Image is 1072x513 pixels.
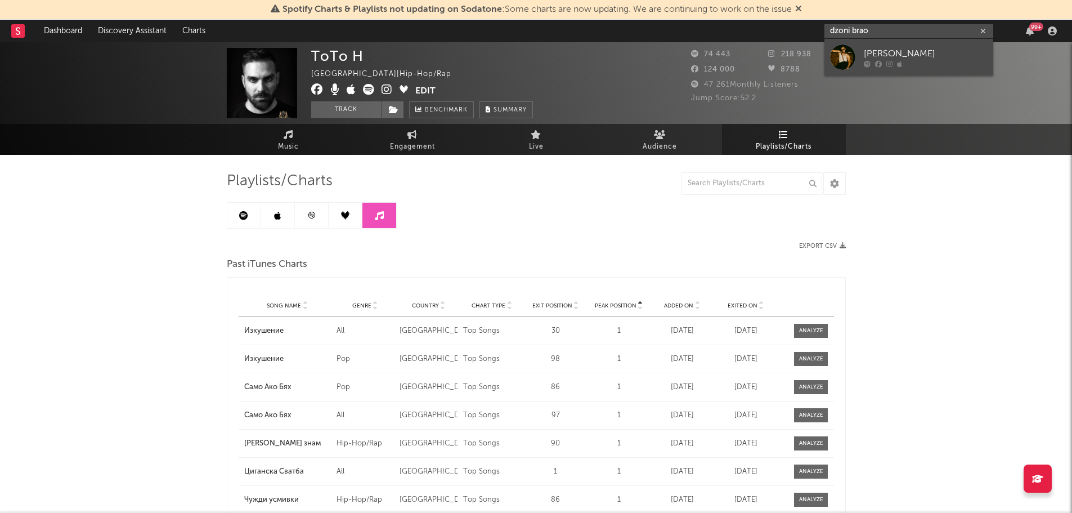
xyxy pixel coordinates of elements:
[311,101,382,118] button: Track
[463,382,521,393] div: Top Songs
[795,5,802,14] span: Dismiss
[463,354,521,365] div: Top Songs
[244,494,331,506] a: Чужди усмивки
[717,438,775,449] div: [DATE]
[474,124,598,155] a: Live
[463,410,521,421] div: Top Songs
[717,466,775,478] div: [DATE]
[244,382,331,393] a: Само Ако Бях
[527,438,585,449] div: 90
[282,5,792,14] span: : Some charts are now updating. We are continuing to work on the issue
[590,354,648,365] div: 1
[351,124,474,155] a: Engagement
[390,140,435,154] span: Engagement
[722,124,846,155] a: Playlists/Charts
[36,20,90,42] a: Dashboard
[728,302,757,309] span: Exited On
[463,325,521,337] div: Top Songs
[527,410,585,421] div: 97
[717,354,775,365] div: [DATE]
[337,438,394,449] div: Hip-Hop/Rap
[337,410,394,421] div: All
[227,258,307,271] span: Past iTunes Charts
[400,354,457,365] div: [GEOGRAPHIC_DATA]
[653,410,711,421] div: [DATE]
[799,243,846,249] button: Export CSV
[691,51,730,58] span: 74 443
[174,20,213,42] a: Charts
[400,494,457,506] div: [GEOGRAPHIC_DATA]
[463,494,521,506] div: Top Songs
[590,438,648,449] div: 1
[527,466,585,478] div: 1
[598,124,722,155] a: Audience
[864,47,988,60] div: [PERSON_NAME]
[824,39,993,75] a: [PERSON_NAME]
[311,68,464,81] div: [GEOGRAPHIC_DATA] | Hip-Hop/Rap
[532,302,572,309] span: Exit Position
[527,325,585,337] div: 30
[267,302,301,309] span: Song Name
[400,382,457,393] div: [GEOGRAPHIC_DATA]
[412,302,439,309] span: Country
[472,302,505,309] span: Chart Type
[595,302,636,309] span: Peak Position
[590,382,648,393] div: 1
[1026,26,1034,35] button: 99+
[681,172,822,195] input: Search Playlists/Charts
[494,107,527,113] span: Summary
[244,438,331,449] a: [PERSON_NAME] знам
[527,354,585,365] div: 98
[337,494,394,506] div: Hip-Hop/Rap
[352,302,371,309] span: Genre
[653,354,711,365] div: [DATE]
[768,66,800,73] span: 8788
[425,104,468,117] span: Benchmark
[590,410,648,421] div: 1
[768,51,811,58] span: 218 938
[590,466,648,478] div: 1
[278,140,299,154] span: Music
[415,84,436,98] button: Edit
[653,438,711,449] div: [DATE]
[227,124,351,155] a: Music
[756,140,811,154] span: Playlists/Charts
[244,354,331,365] a: Изкушение
[282,5,502,14] span: Spotify Charts & Playlists not updating on Sodatone
[463,438,521,449] div: Top Songs
[337,354,394,365] div: Pop
[400,325,457,337] div: [GEOGRAPHIC_DATA]
[717,494,775,506] div: [DATE]
[653,494,711,506] div: [DATE]
[691,66,735,73] span: 124 000
[244,466,331,478] a: Циганска Сватба
[664,302,693,309] span: Added On
[717,325,775,337] div: [DATE]
[337,325,394,337] div: All
[529,140,544,154] span: Live
[717,410,775,421] div: [DATE]
[691,81,799,88] span: 47 261 Monthly Listeners
[653,382,711,393] div: [DATE]
[463,466,521,478] div: Top Songs
[337,466,394,478] div: All
[590,494,648,506] div: 1
[717,382,775,393] div: [DATE]
[400,410,457,421] div: [GEOGRAPHIC_DATA]
[337,382,394,393] div: Pop
[653,466,711,478] div: [DATE]
[527,494,585,506] div: 86
[527,382,585,393] div: 86
[643,140,677,154] span: Audience
[244,325,331,337] a: Изкушение
[311,48,364,64] div: ToTo H
[244,410,331,421] a: Само Ако Бях
[691,95,756,102] span: Jump Score: 52.2
[409,101,474,118] a: Benchmark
